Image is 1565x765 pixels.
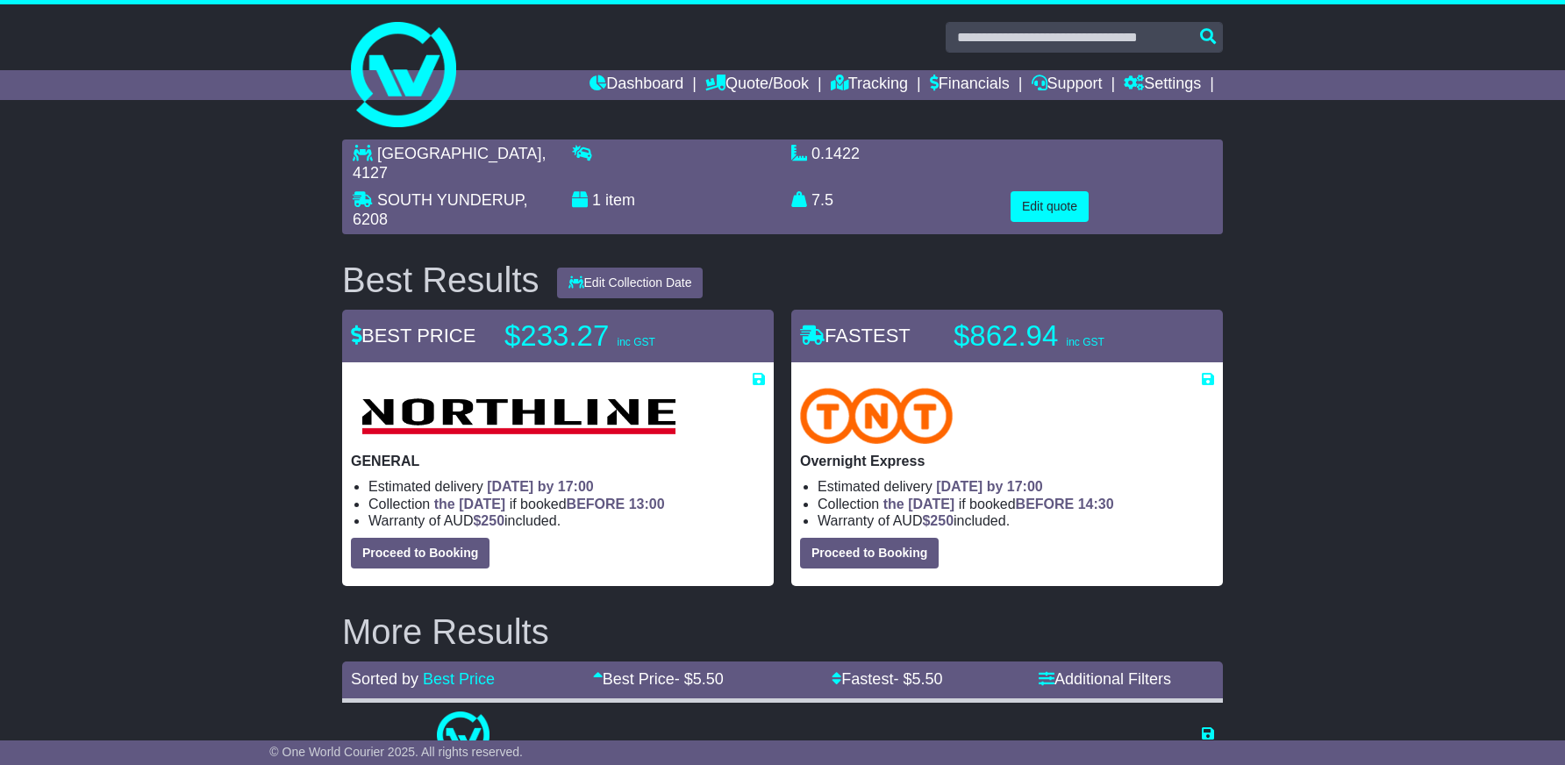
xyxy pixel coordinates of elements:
li: Estimated delivery [818,478,1214,495]
span: , 4127 [353,145,546,182]
li: Warranty of AUD included. [368,512,765,529]
span: , 6208 [353,191,527,228]
img: Northline Distribution: GENERAL [351,388,685,444]
span: [DATE] by 17:00 [936,479,1043,494]
p: $233.27 [504,318,724,354]
img: One World Courier: Same Day Nationwide(quotes take 0.5-1 hour) [437,711,490,764]
button: Proceed to Booking [351,538,490,568]
span: if booked [434,497,665,511]
p: $862.94 [954,318,1173,354]
span: BEST PRICE [351,325,475,347]
span: 5.50 [911,670,942,688]
a: Fastest- $5.50 [832,670,942,688]
a: Dashboard [590,70,683,100]
a: Financials [930,70,1010,100]
button: Proceed to Booking [800,538,939,568]
span: Sorted by [351,670,418,688]
span: the [DATE] [883,497,954,511]
div: Best Results [333,261,548,299]
span: FASTEST [800,325,911,347]
span: 14:30 [1078,497,1114,511]
a: Tracking [831,70,908,100]
span: - $ [893,670,942,688]
span: the [DATE] [434,497,505,511]
span: if booked [883,497,1114,511]
span: 0.1422 [811,145,860,162]
a: Additional Filters [1039,670,1171,688]
button: Edit Collection Date [557,268,704,298]
span: item [605,191,635,209]
li: Warranty of AUD included. [818,512,1214,529]
h2: More Results [342,612,1223,651]
li: Collection [368,496,765,512]
span: BEFORE [1016,497,1075,511]
a: Support [1032,70,1103,100]
li: Collection [818,496,1214,512]
span: BEFORE [567,497,625,511]
span: [GEOGRAPHIC_DATA] [377,145,541,162]
span: [DATE] by 17:00 [487,479,594,494]
p: GENERAL [351,453,765,469]
span: 1 [592,191,601,209]
span: 7.5 [811,191,833,209]
span: 250 [481,513,504,528]
span: inc GST [1066,336,1104,348]
span: 250 [930,513,954,528]
a: Best Price- $5.50 [593,670,724,688]
span: $ [473,513,504,528]
span: $ [922,513,954,528]
img: TNT Domestic: Overnight Express [800,388,953,444]
span: - $ [675,670,724,688]
p: Overnight Express [800,453,1214,469]
a: Best Price [423,670,495,688]
span: SOUTH YUNDERUP [377,191,523,209]
span: inc GST [617,336,654,348]
a: Quote/Book [705,70,809,100]
button: Edit quote [1011,191,1089,222]
span: © One World Courier 2025. All rights reserved. [269,745,523,759]
li: Estimated delivery [368,478,765,495]
span: 5.50 [693,670,724,688]
span: 13:00 [629,497,665,511]
a: Settings [1124,70,1201,100]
